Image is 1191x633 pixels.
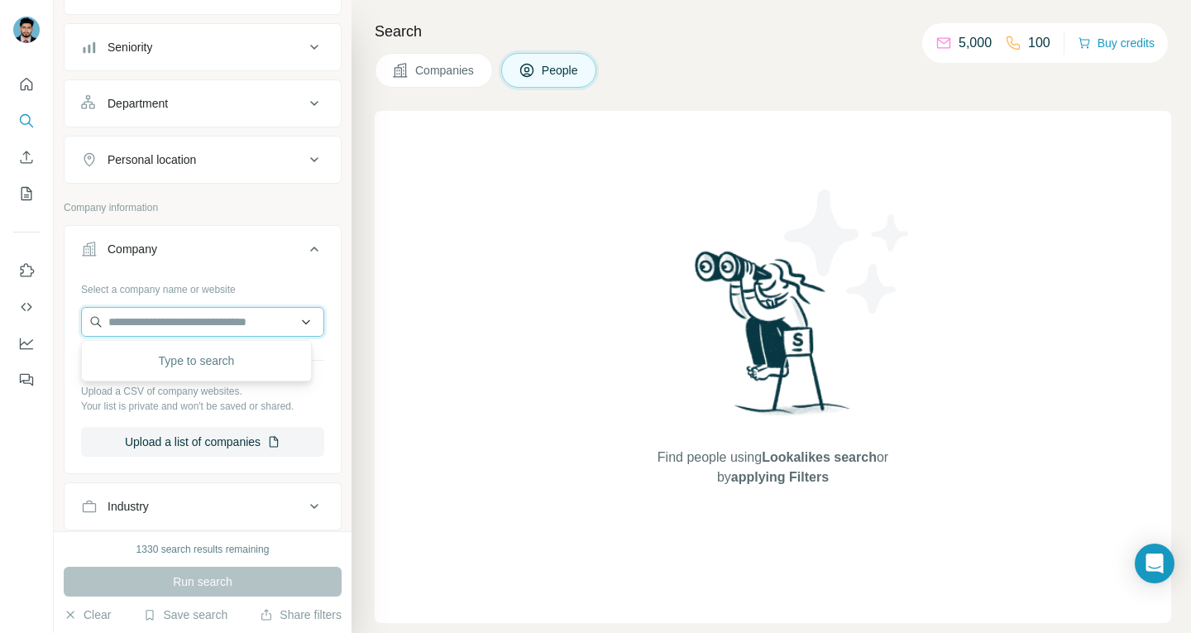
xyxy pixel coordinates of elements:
img: Surfe Illustration - Stars [773,177,922,326]
span: People [542,62,580,79]
button: Quick start [13,70,40,99]
button: Dashboard [13,328,40,358]
button: Seniority [65,27,341,67]
button: Company [65,229,341,276]
div: Department [108,95,168,112]
button: Enrich CSV [13,142,40,172]
p: Your list is private and won't be saved or shared. [81,399,324,414]
button: Search [13,106,40,136]
button: Industry [65,487,341,526]
div: Type to search [85,344,308,377]
img: Surfe Illustration - Woman searching with binoculars [687,247,859,431]
div: Open Intercom Messenger [1135,544,1174,583]
img: Avatar [13,17,40,43]
p: 100 [1028,33,1050,53]
p: Company information [64,200,342,215]
div: Seniority [108,39,152,55]
div: Company [108,241,157,257]
button: Clear [64,607,111,623]
p: 5,000 [959,33,992,53]
button: Department [65,84,341,123]
div: Select a company name or website [81,276,324,297]
button: Use Surfe on LinkedIn [13,256,40,285]
span: Companies [415,62,476,79]
h4: Search [375,20,1171,43]
span: Lookalikes search [762,450,877,464]
button: Save search [143,607,227,623]
span: Find people using or by [640,448,905,487]
button: Share filters [260,607,342,623]
button: Buy credits [1078,31,1155,55]
button: Personal location [65,140,341,180]
button: My lists [13,179,40,209]
div: 1330 search results remaining [136,542,270,557]
button: Feedback [13,365,40,395]
span: applying Filters [731,470,829,484]
button: Upload a list of companies [81,427,324,457]
button: Use Surfe API [13,292,40,322]
div: Industry [108,498,149,515]
div: Personal location [108,151,196,168]
p: Upload a CSV of company websites. [81,384,324,399]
